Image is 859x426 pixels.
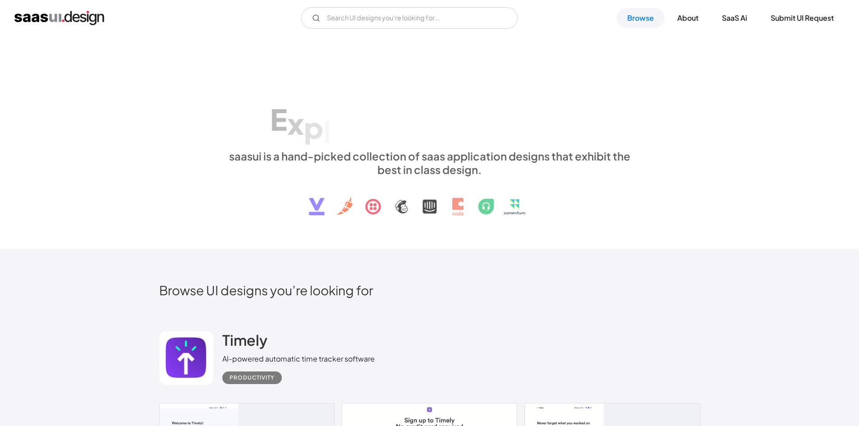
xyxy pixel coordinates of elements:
div: l [323,114,331,149]
div: E [270,102,287,137]
div: Productivity [230,372,275,383]
div: saasui is a hand-picked collection of saas application designs that exhibit the best in class des... [222,149,637,176]
h1: Explore SaaS UI design patterns & interactions. [222,71,637,140]
div: p [304,110,323,145]
a: SaaS Ai [711,8,758,28]
div: AI-powered automatic time tracker software [222,353,375,364]
h2: Timely [222,331,267,349]
form: Email Form [301,7,518,29]
a: Submit UI Request [760,8,845,28]
a: home [14,11,104,25]
input: Search UI designs you're looking for... [301,7,518,29]
div: x [287,106,304,141]
h2: Browse UI designs you’re looking for [159,282,700,298]
a: Timely [222,331,267,353]
img: text, icon, saas logo [293,176,566,223]
a: Browse [616,8,665,28]
a: About [666,8,709,28]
